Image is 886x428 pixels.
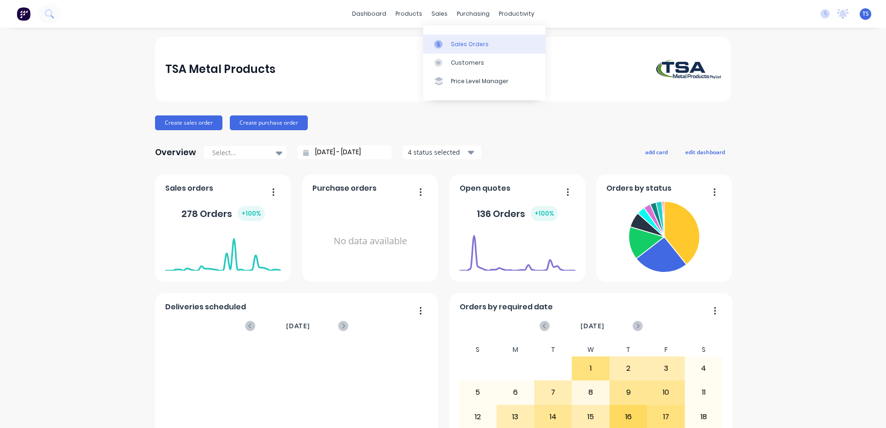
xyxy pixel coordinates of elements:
div: Customers [451,59,484,67]
div: 11 [685,381,722,404]
span: Open quotes [460,183,510,194]
div: 9 [610,381,647,404]
a: Customers [423,54,545,72]
div: W [572,343,610,356]
div: 136 Orders [477,206,558,221]
div: purchasing [452,7,494,21]
div: 7 [535,381,572,404]
div: M [497,343,534,356]
a: Sales Orders [423,35,545,53]
div: 3 [647,357,684,380]
div: 10 [647,381,684,404]
span: [DATE] [581,321,605,331]
span: Sales orders [165,183,213,194]
button: edit dashboard [679,146,731,158]
div: 6 [497,381,534,404]
div: Price Level Manager [451,77,509,85]
img: Factory [17,7,30,21]
div: + 100 % [531,206,558,221]
div: 278 Orders [181,206,265,221]
div: Sales Orders [451,40,489,48]
div: products [391,7,427,21]
div: 2 [610,357,647,380]
button: Create sales order [155,115,222,130]
div: + 100 % [238,206,265,221]
a: dashboard [347,7,391,21]
span: [DATE] [286,321,310,331]
img: TSA Metal Products [656,60,721,79]
div: 5 [460,381,497,404]
button: add card [639,146,674,158]
div: T [610,343,647,356]
div: T [534,343,572,356]
div: S [685,343,723,356]
div: 1 [572,357,609,380]
span: TS [862,10,869,18]
div: 4 status selected [408,147,466,157]
button: 4 status selected [403,145,481,159]
div: sales [427,7,452,21]
div: No data available [312,198,428,285]
div: Overview [155,143,196,162]
span: Purchase orders [312,183,377,194]
button: Create purchase order [230,115,308,130]
div: 4 [685,357,722,380]
div: TSA Metal Products [165,60,275,78]
div: 8 [572,381,609,404]
span: Orders by status [606,183,671,194]
div: productivity [494,7,539,21]
div: F [647,343,685,356]
a: Price Level Manager [423,72,545,90]
div: S [459,343,497,356]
